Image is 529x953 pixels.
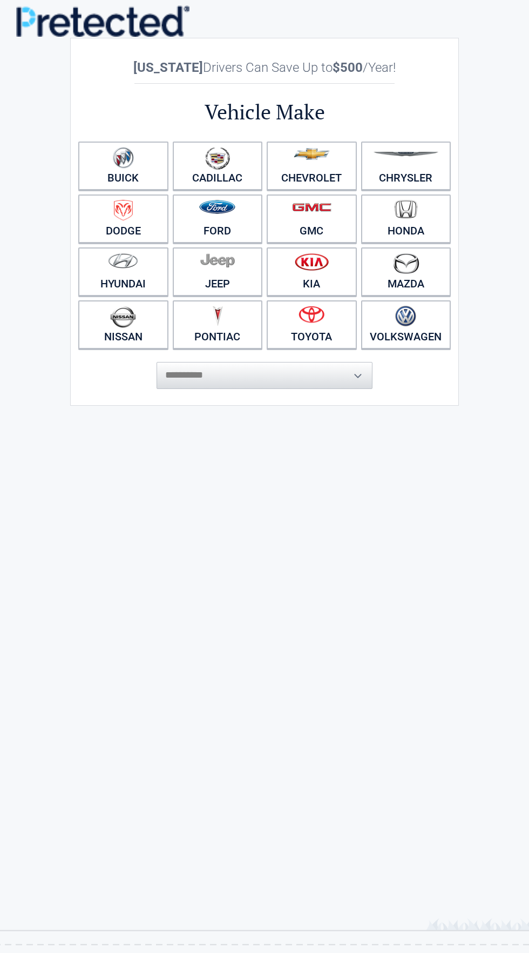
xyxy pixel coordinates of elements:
b: $500 [333,60,363,75]
img: ford [199,200,235,214]
a: Kia [267,247,357,296]
img: chevrolet [294,148,330,160]
a: Chrysler [361,142,451,190]
img: honda [395,200,417,219]
img: jeep [200,253,235,268]
a: Volkswagen [361,300,451,349]
b: [US_STATE] [133,60,203,75]
a: Buick [78,142,168,190]
img: chrysler [373,152,439,157]
a: Cadillac [173,142,263,190]
img: pontiac [212,306,223,326]
img: volkswagen [395,306,416,327]
a: Pontiac [173,300,263,349]
img: hyundai [108,253,138,269]
img: nissan [110,306,136,328]
a: GMC [267,194,357,243]
img: mazda [392,253,419,274]
h2: Drivers Can Save Up to /Year [76,60,453,75]
img: gmc [292,203,331,212]
a: Jeep [173,247,263,296]
a: Mazda [361,247,451,296]
a: Toyota [267,300,357,349]
a: Hyundai [78,247,168,296]
a: Dodge [78,194,168,243]
a: Nissan [78,300,168,349]
img: Main Logo [16,5,189,37]
a: Honda [361,194,451,243]
img: dodge [114,200,133,221]
img: cadillac [205,147,230,170]
a: Ford [173,194,263,243]
img: buick [113,147,134,169]
a: Chevrolet [267,142,357,190]
img: kia [295,253,329,271]
h2: Vehicle Make [76,98,453,126]
img: toyota [299,306,324,323]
